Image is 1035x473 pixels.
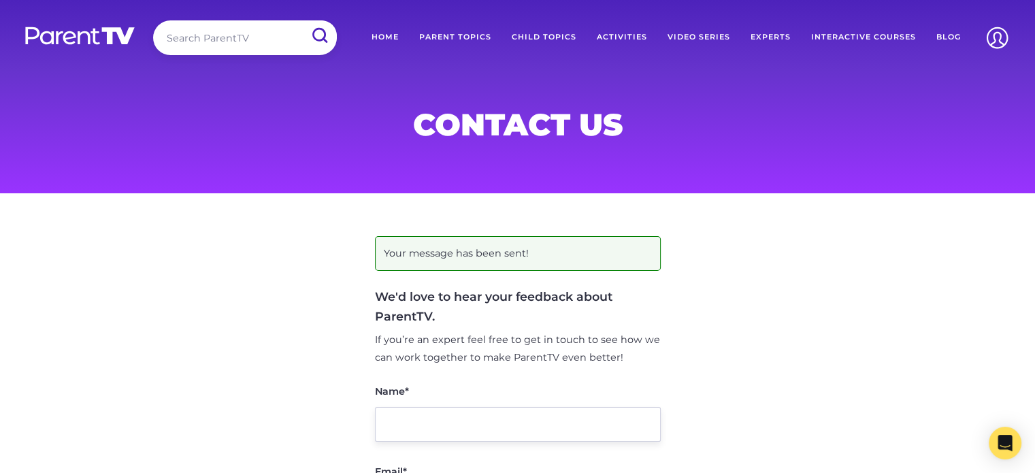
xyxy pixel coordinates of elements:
[409,20,502,54] a: Parent Topics
[24,26,136,46] img: parenttv-logo-white.4c85aaf.svg
[740,20,801,54] a: Experts
[361,20,409,54] a: Home
[989,427,1021,459] div: Open Intercom Messenger
[801,20,926,54] a: Interactive Courses
[375,287,661,325] h4: We'd love to hear your feedback about ParentTV.
[587,20,657,54] a: Activities
[926,20,971,54] a: Blog
[657,20,740,54] a: Video Series
[190,111,846,138] h1: Contact Us
[301,20,337,51] input: Submit
[980,20,1015,55] img: Account
[153,20,337,55] input: Search ParentTV
[375,331,661,367] p: If you’re an expert feel free to get in touch to see how we can work together to make ParentTV ev...
[375,236,661,272] p: Your message has been sent!
[375,387,409,396] label: Name*
[502,20,587,54] a: Child Topics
